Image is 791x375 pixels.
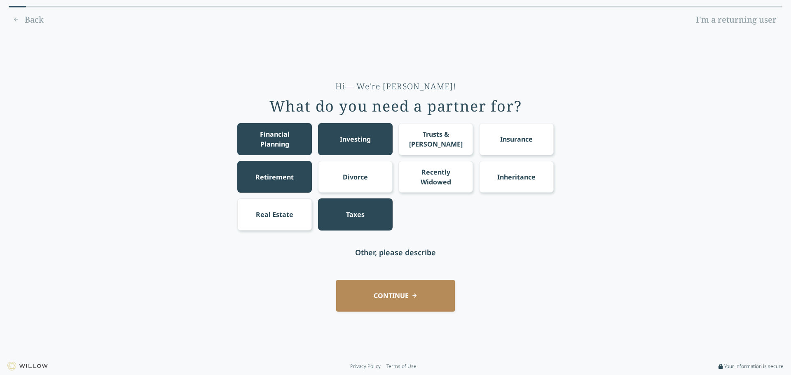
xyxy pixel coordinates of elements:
a: I'm a returning user [690,13,782,26]
div: 0% complete [9,6,26,7]
div: Real Estate [256,210,293,219]
div: Trusts & [PERSON_NAME] [406,129,466,149]
div: Recently Widowed [406,167,466,187]
div: Investing [340,134,371,144]
div: Financial Planning [245,129,304,149]
div: Insurance [500,134,533,144]
div: Other, please describe [355,247,436,258]
div: Hi— We're [PERSON_NAME]! [335,81,456,92]
img: Willow logo [7,362,48,370]
button: CONTINUE [336,280,455,312]
div: What do you need a partner for? [269,98,522,114]
a: Terms of Use [386,363,417,370]
div: Retirement [255,172,294,182]
div: Taxes [346,210,365,219]
div: Inheritance [497,172,536,182]
span: Your information is secure [724,363,784,370]
div: Divorce [343,172,368,182]
a: Privacy Policy [350,363,381,370]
